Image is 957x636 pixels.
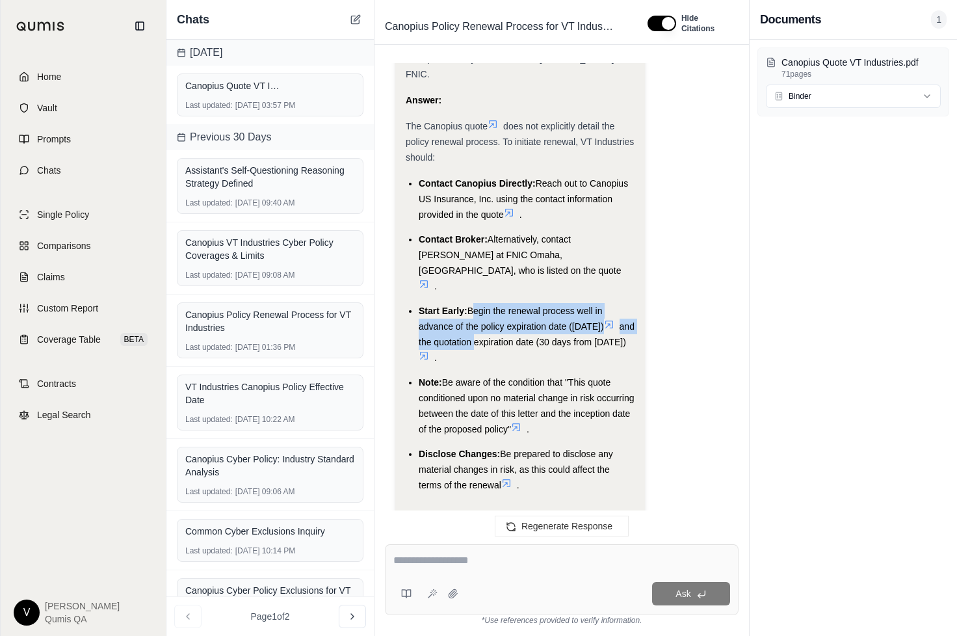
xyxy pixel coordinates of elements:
h3: Documents [760,10,821,29]
p: 71 pages [781,69,941,79]
span: Canopius Policy Renewal Process for VT Industries [380,16,620,37]
div: VT Industries Canopius Policy Effective Date [185,380,355,406]
div: [DATE] [166,40,374,66]
div: Canopius VT Industries Cyber Policy Coverages & Limits [185,236,355,262]
span: Regenerate Response [521,521,612,531]
a: Contracts [8,369,158,398]
span: Last updated: [185,342,233,352]
span: 1 [931,10,947,29]
div: Previous 30 Days [166,124,374,150]
button: Collapse sidebar [129,16,150,36]
span: Begin the renewal process well in advance of the policy expiration date ([DATE]) [419,306,604,332]
span: Contact Broker: [419,234,488,245]
div: Canopius Policy Renewal Process for VT Industries [185,308,355,334]
span: . [434,352,437,363]
span: Note: [419,377,442,388]
button: New Chat [348,12,363,27]
span: Chats [37,164,61,177]
div: [DATE] 03:57 PM [185,100,355,111]
button: Regenerate Response [495,516,629,537]
div: [DATE] 09:08 AM [185,270,355,280]
div: [DATE] 09:40 AM [185,198,355,208]
span: Given the lack of specific renewal instructions in the policy document, the best course of action... [406,22,627,79]
span: Contact Canopius Directly: [419,178,536,189]
span: Alternatively, contact [PERSON_NAME] at FNIC Omaha, [GEOGRAPHIC_DATA], who is listed on the quote [419,234,622,276]
span: Vault [37,101,57,114]
button: Canopius Quote VT Industries.pdf71pages [766,56,941,79]
div: [DATE] 10:22 AM [185,414,355,425]
span: Last updated: [185,546,233,556]
a: Chats [8,156,158,185]
span: The Canopius quote [406,121,488,131]
span: Page 1 of 2 [251,610,290,623]
span: Single Policy [37,208,89,221]
p: Canopius Quote VT Industries.pdf [781,56,941,69]
a: Legal Search [8,401,158,429]
span: Contracts [37,377,76,390]
span: BETA [120,333,148,346]
div: Canopius Cyber Policy Exclusions for VT Industries [185,584,355,610]
span: Hide Citations [681,13,731,34]
strong: Answer: [406,95,441,105]
span: Disclose Changes: [419,449,500,459]
div: [DATE] 09:06 AM [185,486,355,497]
span: Claims [37,271,65,284]
a: Coverage TableBETA [8,325,158,354]
div: Assistant's Self-Questioning Reasoning Strategy Defined [185,164,355,190]
span: Last updated: [185,100,233,111]
span: Qumis QA [45,613,120,626]
a: Vault [8,94,158,122]
div: Common Cyber Exclusions Inquiry [185,525,355,538]
span: Reach out to Canopius US Insurance, Inc. using the contact information provided in the quote [419,178,628,220]
span: . [517,480,519,490]
span: Prompts [37,133,71,146]
span: Last updated: [185,198,233,208]
span: . [527,424,529,434]
span: Coverage Table [37,333,101,346]
span: Last updated: [185,270,233,280]
span: Comparisons [37,239,90,252]
div: *Use references provided to verify information. [385,615,739,626]
span: . [434,281,437,291]
a: Custom Report [8,294,158,323]
span: Custom Report [37,302,98,315]
div: Canopius Cyber Policy: Industry Standard Analysis [185,453,355,479]
span: Start Early: [419,306,467,316]
img: Qumis Logo [16,21,65,31]
span: and the quotation expiration date (30 days from [DATE]) [419,321,635,347]
a: Home [8,62,158,91]
button: Ask [652,582,730,605]
div: [DATE] 10:14 PM [185,546,355,556]
div: V [14,600,40,626]
div: [DATE] 01:36 PM [185,342,355,352]
a: Prompts [8,125,158,153]
a: Comparisons [8,232,158,260]
span: Ask [675,589,690,599]
span: Last updated: [185,486,233,497]
span: Last updated: [185,414,233,425]
span: Legal Search [37,408,91,421]
span: Be aware of the condition that "This quote conditioned upon no material change in risk occurring ... [419,377,635,434]
a: Single Policy [8,200,158,229]
span: Chats [177,10,209,29]
span: [PERSON_NAME] [45,600,120,613]
span: Be prepared to disclose any material changes in risk, as this could affect the terms of the renewal [419,449,613,490]
div: Edit Title [380,16,632,37]
span: . [519,209,522,220]
span: Home [37,70,61,83]
span: Canopius Quote VT Industries.pdf [185,79,283,92]
a: Claims [8,263,158,291]
span: does not explicitly detail the policy renewal process. To initiate renewal, VT Industries should: [406,121,634,163]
